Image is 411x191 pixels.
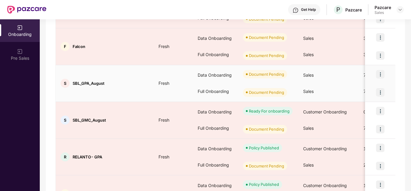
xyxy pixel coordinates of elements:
img: svg+xml;base64,PHN2ZyB3aWR0aD0iMjAiIGhlaWdodD0iMjAiIHZpZXdCb3g9IjAgMCAyMCAyMCIgZmlsbD0ibm9uZSIgeG... [17,25,23,31]
div: Data Onboarding [193,30,238,46]
span: Sales [303,36,314,41]
span: Fresh [154,81,174,86]
img: icon [376,144,384,152]
div: Pazcare [345,7,362,13]
span: RELANTO- GPA [73,154,102,159]
div: 7 days [359,120,404,136]
img: svg+xml;base64,PHN2ZyB3aWR0aD0iMjAiIGhlaWdodD0iMjAiIHZpZXdCb3g9IjAgMCAyMCAyMCIgZmlsbD0ibm9uZSIgeG... [17,49,23,55]
img: icon [376,33,384,42]
span: Sales [303,126,314,131]
div: Document Pending [249,163,284,169]
div: 3 days [359,30,404,46]
div: Full Onboarding [193,120,238,136]
div: Document Pending [249,89,284,95]
div: S [61,79,70,88]
div: Data Onboarding [193,67,238,83]
img: icon [376,70,384,78]
div: R [61,152,70,161]
span: Customer Onboarding [303,146,347,151]
div: 0 days [359,104,404,120]
img: icon [376,107,384,115]
span: SBL_GPA_August [73,81,105,86]
span: SBL_GMC_August [73,118,106,123]
span: Customer Onboarding [303,109,347,114]
img: icon [376,51,384,60]
div: 7 days [359,83,404,100]
div: Data Onboarding [193,141,238,157]
div: Full Onboarding [193,83,238,100]
div: 3 days [359,46,404,63]
div: Document Pending [249,126,284,132]
span: Sales [303,162,314,167]
div: Full Onboarding [193,46,238,63]
div: 7 days [359,67,404,83]
div: Data Onboarding [193,104,238,120]
img: New Pazcare Logo [7,6,46,14]
span: Sales [303,89,314,94]
img: svg+xml;base64,PHN2ZyBpZD0iSGVscC0zMngzMiIgeG1sbnM9Imh0dHA6Ly93d3cudzMub3JnLzIwMDAvc3ZnIiB3aWR0aD... [293,7,299,13]
img: svg+xml;base64,PHN2ZyBpZD0iRHJvcGRvd24tMzJ4MzIiIHhtbG5zPSJodHRwOi8vd3d3LnczLm9yZy8yMDAwL3N2ZyIgd2... [398,7,403,12]
span: Fresh [154,44,174,49]
span: Sales [303,72,314,78]
span: Fresh [154,117,174,123]
span: Sales [303,15,314,21]
div: 28 days [359,157,404,173]
span: Sales [303,52,314,57]
div: Ready For onboarding [249,108,290,114]
div: Sales [375,10,391,15]
div: Pazcare [375,5,391,10]
span: Customer Onboarding [303,183,347,188]
div: 14 days [359,141,404,157]
img: icon [376,162,384,170]
div: Policy Published [249,181,279,187]
img: icon [376,125,384,133]
img: icon [376,88,384,97]
div: S [61,116,70,125]
div: Get Help [301,7,316,12]
img: icon [376,180,384,189]
span: Falcon [73,44,85,49]
span: Fresh [154,154,174,159]
span: P [336,6,340,13]
div: Full Onboarding [193,157,238,173]
div: Document Pending [249,53,284,59]
div: Document Pending [249,34,284,40]
div: Document Pending [249,71,284,77]
div: Policy Published [249,145,279,151]
div: F [61,42,70,51]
